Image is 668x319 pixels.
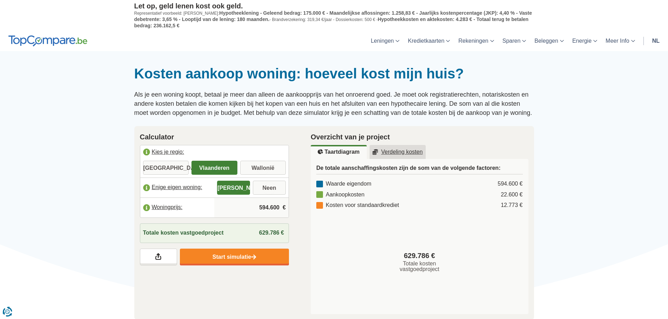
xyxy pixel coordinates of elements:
[404,30,454,51] a: Kredietkaarten
[404,251,435,261] span: 629.786 €
[397,261,442,272] span: Totale kosten vastgoedproject
[217,181,250,195] label: [PERSON_NAME]
[191,161,237,175] label: Vlaanderen
[140,132,289,142] h2: Calculator
[140,200,215,215] label: Woningprijs:
[648,30,664,51] a: nl
[316,165,523,174] h3: De totale aanschaffingskosten zijn de som van de volgende factoren:
[143,161,189,175] label: [GEOGRAPHIC_DATA]
[180,249,289,265] a: Start simulatie
[134,10,532,22] span: Hypotheeklening - Geleend bedrag: 175.000 € - Maandelijkse aflossingen: 1.258,83 € - Jaarlijks ko...
[372,149,423,155] u: Verdeling kosten
[530,30,568,51] a: Beleggen
[498,30,531,51] a: Sparen
[217,198,286,217] input: |
[134,65,534,82] h1: Kosten aankoop woning: hoeveel kost mijn huis?
[283,204,286,212] span: €
[568,30,601,51] a: Energie
[140,145,289,161] label: Kies je regio:
[134,90,534,117] p: Als je een woning koopt, betaal je meer dan alleen de aankoopprijs van het onroerend goed. Je moe...
[251,254,256,260] img: Start simulatie
[253,181,286,195] label: Neen
[316,180,371,188] div: Waarde eigendom
[140,249,177,265] a: Deel je resultaten
[316,191,364,199] div: Aankoopkosten
[316,201,399,209] div: Kosten voor standaardkrediet
[501,191,522,199] div: 22.600 €
[140,180,215,195] label: Enige eigen woning:
[134,2,534,10] p: Let op, geld lenen kost ook geld.
[498,180,522,188] div: 594.600 €
[240,161,286,175] label: Wallonië
[601,30,639,51] a: Meer Info
[501,201,522,209] div: 12.773 €
[311,132,528,142] h2: Overzicht van je project
[318,149,359,155] u: Taartdiagram
[8,35,87,47] img: TopCompare
[366,30,404,51] a: Leningen
[134,10,534,29] p: Representatief voorbeeld: [PERSON_NAME]: - Brandverzekering: 319,34 €/jaar - Dossierkosten: 500 € -
[134,16,529,28] span: Hypotheekkosten en aktekosten: 4.283 € - Totaal terug te betalen bedrag: 236.162,5 €
[454,30,498,51] a: Rekeningen
[259,230,284,236] span: 629.786 €
[143,229,224,237] span: Totale kosten vastgoedproject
